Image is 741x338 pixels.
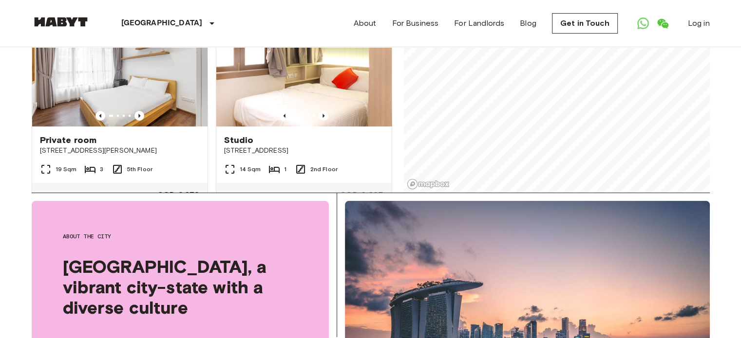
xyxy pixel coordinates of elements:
[134,111,144,121] button: Previous image
[280,111,289,121] button: Previous image
[407,178,450,190] a: Mapbox logo
[32,10,208,126] img: Marketing picture of unit SG-01-003-008-01
[100,165,103,174] span: 3
[216,9,392,216] a: Marketing picture of unit SG-01-111-006-001Previous imagePrevious imageStudio[STREET_ADDRESS]14 S...
[95,111,105,121] button: Previous image
[454,18,504,29] a: For Landlords
[392,18,438,29] a: For Business
[63,256,298,318] span: [GEOGRAPHIC_DATA], a vibrant city-state with a diverse culture
[552,13,618,34] a: Get in Touch
[216,10,392,126] img: Marketing picture of unit SG-01-111-006-001
[224,146,384,156] span: [STREET_ADDRESS]
[40,146,200,156] span: [STREET_ADDRESS][PERSON_NAME]
[63,232,298,241] span: About the city
[284,165,286,174] span: 1
[56,165,77,174] span: 19 Sqm
[653,14,672,33] a: Open WeChat
[688,18,710,29] a: Log in
[224,134,254,146] span: Studio
[341,191,383,199] span: SGD 2,625
[40,134,97,146] span: Private room
[354,18,377,29] a: About
[127,165,152,174] span: 5th Floor
[240,165,261,174] span: 14 Sqm
[32,17,90,27] img: Habyt
[319,111,328,121] button: Previous image
[520,18,536,29] a: Blog
[121,18,203,29] p: [GEOGRAPHIC_DATA]
[633,14,653,33] a: Open WhatsApp
[32,9,208,216] a: Marketing picture of unit SG-01-003-008-01Previous imagePrevious imagePrivate room[STREET_ADDRESS...
[310,165,338,174] span: 2nd Floor
[158,191,199,199] span: SGD 2,972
